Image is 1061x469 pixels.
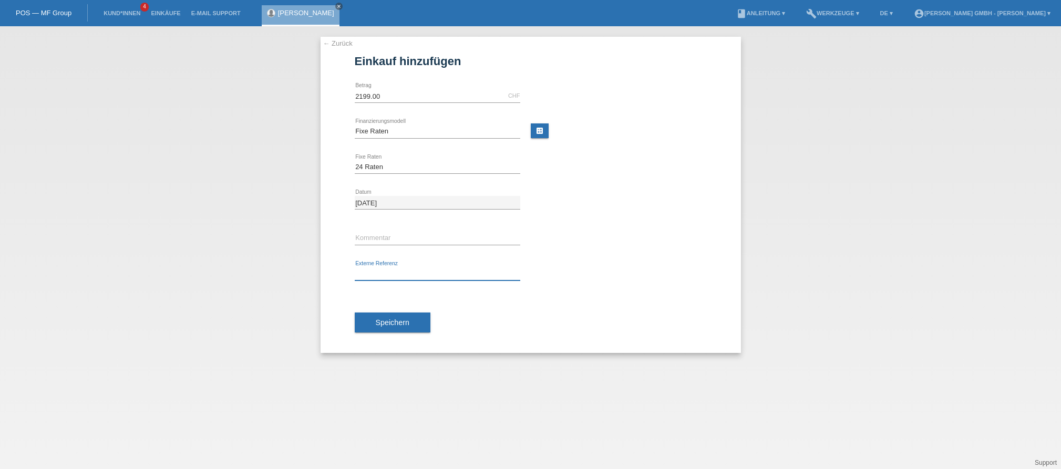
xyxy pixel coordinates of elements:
[909,10,1056,16] a: account_circle[PERSON_NAME] GmbH - [PERSON_NAME] ▾
[355,55,707,68] h1: Einkauf hinzufügen
[16,9,71,17] a: POS — MF Group
[806,8,817,19] i: build
[1035,459,1057,466] a: Support
[508,92,520,99] div: CHF
[731,10,790,16] a: bookAnleitung ▾
[376,318,409,327] span: Speichern
[323,39,353,47] a: ← Zurück
[336,4,342,9] i: close
[736,8,747,19] i: book
[875,10,898,16] a: DE ▾
[355,312,430,332] button: Speichern
[535,127,544,135] i: calculate
[801,10,864,16] a: buildWerkzeuge ▾
[186,10,246,16] a: E-Mail Support
[146,10,186,16] a: Einkäufe
[335,3,343,10] a: close
[140,3,149,12] span: 4
[914,8,924,19] i: account_circle
[98,10,146,16] a: Kund*innen
[531,123,549,138] a: calculate
[278,9,334,17] a: [PERSON_NAME]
